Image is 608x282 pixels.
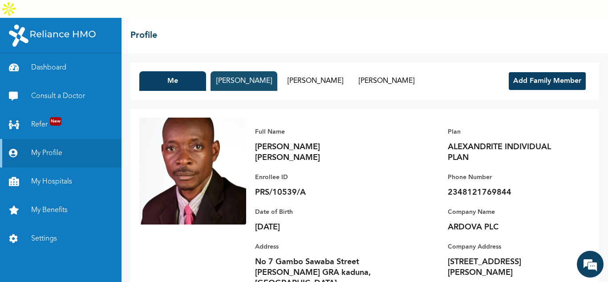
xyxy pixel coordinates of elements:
[255,142,380,163] p: [PERSON_NAME] [PERSON_NAME]
[211,71,277,91] button: [PERSON_NAME]
[139,118,246,225] img: Enrollee
[130,29,157,42] h2: Profile
[448,142,572,163] p: ALEXANDRITE INDIVIDUAL PLAN
[255,187,380,198] p: PRS/10539/A
[255,241,380,252] p: Address
[448,187,572,198] p: 2348121769844
[9,25,96,47] img: RelianceHMO's Logo
[448,241,572,252] p: Company Address
[255,172,380,183] p: Enrollee ID
[255,222,380,233] p: [DATE]
[139,71,206,91] button: Me
[146,4,167,26] div: Minimize live chat window
[448,127,572,137] p: Plan
[255,127,380,137] p: Full Name
[353,71,420,91] button: [PERSON_NAME]
[4,204,170,236] textarea: Type your message and hit 'Enter'
[255,207,380,217] p: Date of Birth
[50,117,61,126] span: New
[16,45,36,67] img: d_794563401_company_1708531726252_794563401
[509,72,586,90] button: Add Family Member
[4,251,87,257] span: Conversation
[448,207,572,217] p: Company Name
[46,50,150,61] div: Chat with us now
[448,222,572,233] p: ARDOVA PLC
[52,93,123,183] span: We're online!
[448,257,572,278] p: [STREET_ADDRESS][PERSON_NAME]
[448,172,572,183] p: Phone Number
[87,236,170,263] div: FAQs
[282,71,349,91] button: [PERSON_NAME]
